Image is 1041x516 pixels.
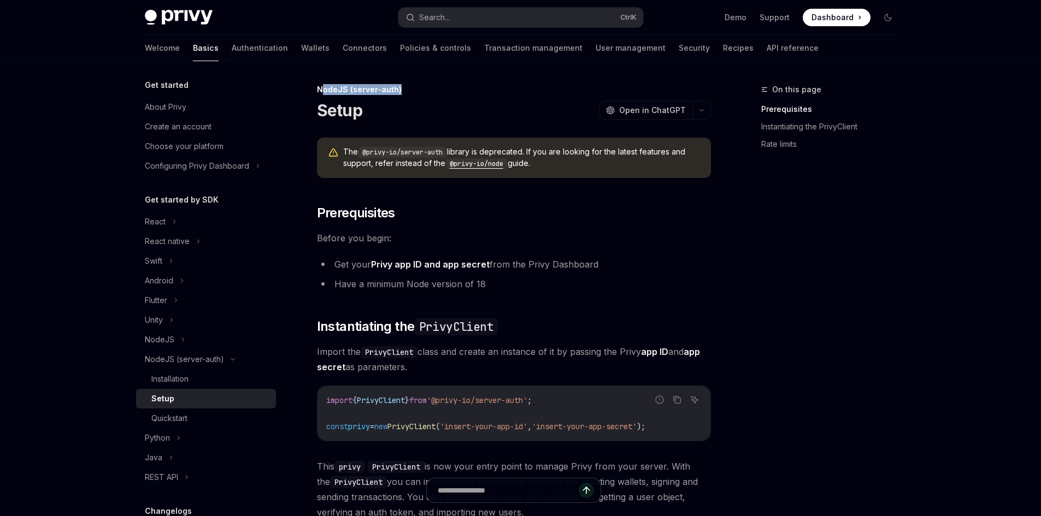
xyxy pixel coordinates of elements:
a: API reference [767,35,819,61]
span: = [370,422,374,431]
button: Ask AI [687,393,702,407]
a: Installation [136,369,276,389]
code: privy [334,461,365,473]
a: Policies & controls [400,35,471,61]
button: Copy the contents from the code block [670,393,684,407]
a: Welcome [145,35,180,61]
div: NodeJS (server-auth) [317,84,711,95]
div: REST API [145,471,178,484]
li: Get your from the Privy Dashboard [317,257,711,272]
button: Search...CtrlK [398,8,643,27]
div: Android [145,274,173,287]
span: On this page [772,83,821,96]
code: @privy-io/server-auth [358,147,447,158]
a: Choose your platform [136,137,276,156]
a: Rate limits [761,135,905,153]
span: ); [637,422,645,431]
span: import [326,395,352,405]
a: User management [596,35,666,61]
div: Python [145,431,170,444]
div: Java [145,451,162,464]
a: Create an account [136,117,276,137]
span: from [409,395,427,405]
span: 'insert-your-app-id' [440,422,527,431]
span: The library is deprecated. If you are looking for the latest features and support, refer instead ... [343,146,700,169]
a: Transaction management [484,35,583,61]
a: Setup [136,389,276,408]
a: Support [760,12,790,23]
span: 'insert-your-app-secret' [532,422,637,431]
span: Open in ChatGPT [619,105,686,116]
strong: app ID [641,346,668,357]
div: NodeJS [145,333,174,346]
a: Recipes [723,35,754,61]
a: Prerequisites [761,100,905,118]
div: Choose your platform [145,140,224,153]
code: PrivyClient [415,318,498,335]
span: ( [436,422,440,431]
span: } [405,395,409,405]
button: Send message [579,483,594,498]
div: Installation [151,372,189,385]
span: { [352,395,357,405]
div: React [145,215,166,228]
a: Basics [193,35,219,61]
span: Import the class and create an instance of it by passing the Privy and as parameters. [317,344,711,375]
a: Connectors [343,35,387,61]
div: Configuring Privy Dashboard [145,159,249,173]
h5: Get started by SDK [145,193,219,206]
code: PrivyClient [368,461,425,473]
a: Privy app ID and app secret [371,259,490,270]
div: Setup [151,392,174,405]
div: NodeJS (server-auth) [145,353,224,366]
span: PrivyClient [357,395,405,405]
div: About Privy [145,100,186,114]
code: PrivyClient [361,346,417,358]
span: const [326,422,348,431]
h1: Setup [317,100,362,120]
div: Quickstart [151,412,187,425]
h5: Get started [145,79,189,92]
span: Dashboard [811,12,854,23]
div: Unity [145,313,163,327]
a: Dashboard [803,9,871,26]
span: Prerequisites [317,204,395,222]
span: ; [527,395,532,405]
button: Toggle dark mode [879,9,897,26]
a: Wallets [301,35,330,61]
li: Have a minimum Node version of 18 [317,276,711,292]
div: Search... [419,11,450,24]
span: privy [348,422,370,431]
span: Instantiating the [317,318,498,335]
code: @privy-io/node [445,158,508,169]
a: Authentication [232,35,288,61]
a: @privy-io/node [445,158,508,168]
div: React native [145,235,190,248]
a: Quickstart [136,408,276,428]
div: Swift [145,254,162,268]
span: Ctrl K [620,13,637,22]
span: '@privy-io/server-auth' [427,395,527,405]
button: Report incorrect code [652,393,667,407]
span: PrivyClient [387,422,436,431]
a: Demo [725,12,746,23]
a: About Privy [136,97,276,117]
div: Create an account [145,120,211,133]
span: new [374,422,387,431]
span: Before you begin: [317,230,711,246]
button: Open in ChatGPT [599,101,692,120]
svg: Warning [328,147,339,158]
a: Instantiating the PrivyClient [761,118,905,135]
span: , [527,422,532,431]
div: Flutter [145,294,167,307]
a: Security [679,35,710,61]
img: dark logo [145,10,213,25]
